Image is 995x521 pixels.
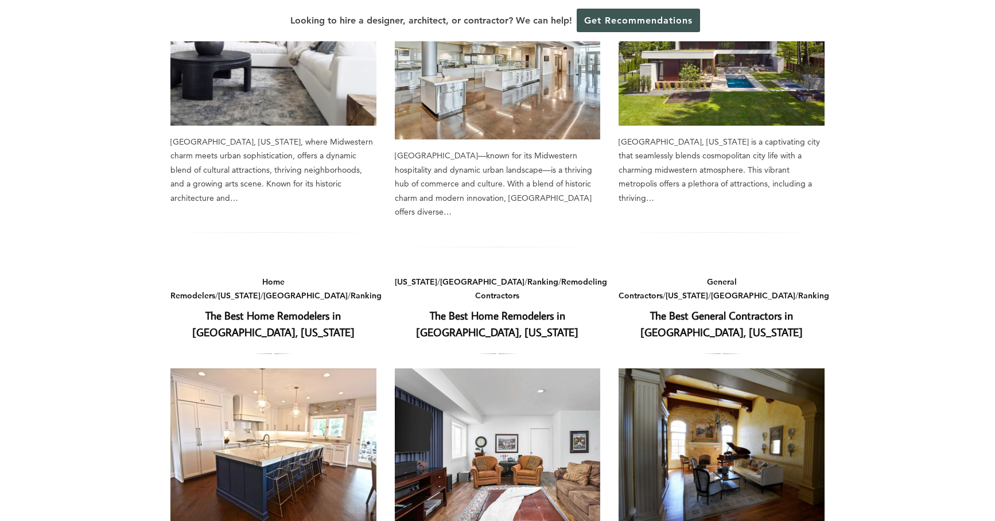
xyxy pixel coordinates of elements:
[440,277,524,287] a: [GEOGRAPHIC_DATA]
[395,277,437,287] a: [US_STATE]
[351,290,382,301] a: Ranking
[711,290,795,301] a: [GEOGRAPHIC_DATA]
[170,275,376,303] div: / / /
[666,290,708,301] a: [US_STATE]
[170,135,376,205] div: [GEOGRAPHIC_DATA], [US_STATE], where Midwestern charm meets urban sophistication, offers a dynami...
[577,9,700,32] a: Get Recommendations
[619,275,825,303] div: / / /
[640,308,803,339] a: The Best General Contractors in [GEOGRAPHIC_DATA], [US_STATE]
[798,290,829,301] a: Ranking
[263,290,348,301] a: [GEOGRAPHIC_DATA]
[192,308,355,339] a: The Best Home Remodelers in [GEOGRAPHIC_DATA], [US_STATE]
[416,308,578,339] a: The Best Home Remodelers in [GEOGRAPHIC_DATA], [US_STATE]
[395,275,601,303] div: / / /
[395,149,601,219] div: [GEOGRAPHIC_DATA]—known for its Midwestern hospitality and dynamic urban landscape—is a thriving ...
[619,135,825,205] div: [GEOGRAPHIC_DATA], [US_STATE] is a captivating city that seamlessly blends cosmopolitan city life...
[527,277,558,287] a: Ranking
[218,290,261,301] a: [US_STATE]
